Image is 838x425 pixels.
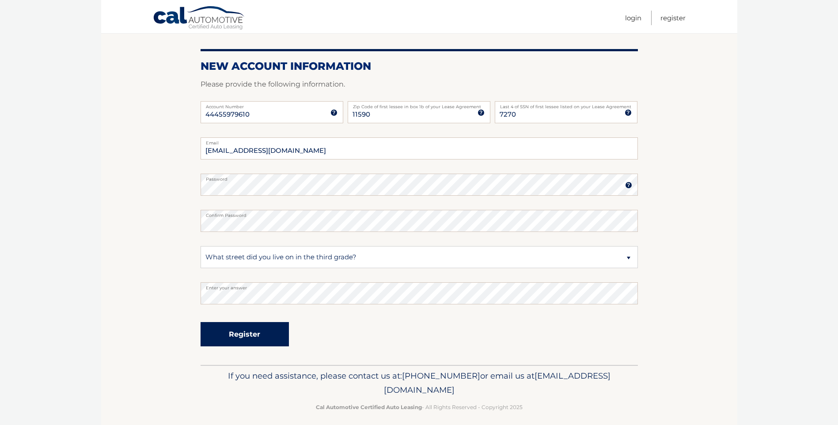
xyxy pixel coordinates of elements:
[201,137,638,144] label: Email
[201,210,638,217] label: Confirm Password
[201,78,638,91] p: Please provide the following information.
[153,6,246,31] a: Cal Automotive
[330,109,337,116] img: tooltip.svg
[316,404,422,410] strong: Cal Automotive Certified Auto Leasing
[625,11,641,25] a: Login
[625,182,632,189] img: tooltip.svg
[201,137,638,159] input: Email
[206,369,632,397] p: If you need assistance, please contact us at: or email us at
[201,101,343,123] input: Account Number
[495,101,637,108] label: Last 4 of SSN of first lessee listed on your Lease Agreement
[201,322,289,346] button: Register
[495,101,637,123] input: SSN or EIN (last 4 digits only)
[402,371,480,381] span: [PHONE_NUMBER]
[348,101,490,108] label: Zip Code of first lessee in box 1b of your Lease Agreement
[206,402,632,412] p: - All Rights Reserved - Copyright 2025
[348,101,490,123] input: Zip Code
[625,109,632,116] img: tooltip.svg
[201,174,638,181] label: Password
[201,60,638,73] h2: New Account Information
[660,11,686,25] a: Register
[201,282,638,289] label: Enter your answer
[201,101,343,108] label: Account Number
[384,371,610,395] span: [EMAIL_ADDRESS][DOMAIN_NAME]
[478,109,485,116] img: tooltip.svg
